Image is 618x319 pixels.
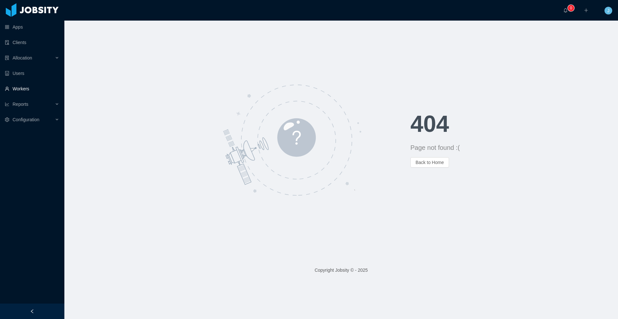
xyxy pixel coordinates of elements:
span: J [607,7,610,14]
h1: 404 [410,112,618,135]
a: icon: userWorkers [5,82,59,95]
div: Page not found :( [410,143,618,152]
a: Back to Home [410,160,449,165]
i: icon: bell [563,8,568,13]
footer: Copyright Jobsity © - 2025 [64,259,618,281]
span: Reports [13,102,28,107]
a: icon: auditClients [5,36,59,49]
i: icon: setting [5,117,9,122]
a: icon: appstoreApps [5,21,59,33]
span: Allocation [13,55,32,60]
i: icon: line-chart [5,102,9,106]
button: Back to Home [410,157,449,168]
i: icon: plus [584,8,588,13]
a: icon: robotUsers [5,67,59,80]
span: Configuration [13,117,39,122]
sup: 0 [568,5,574,11]
i: icon: solution [5,56,9,60]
